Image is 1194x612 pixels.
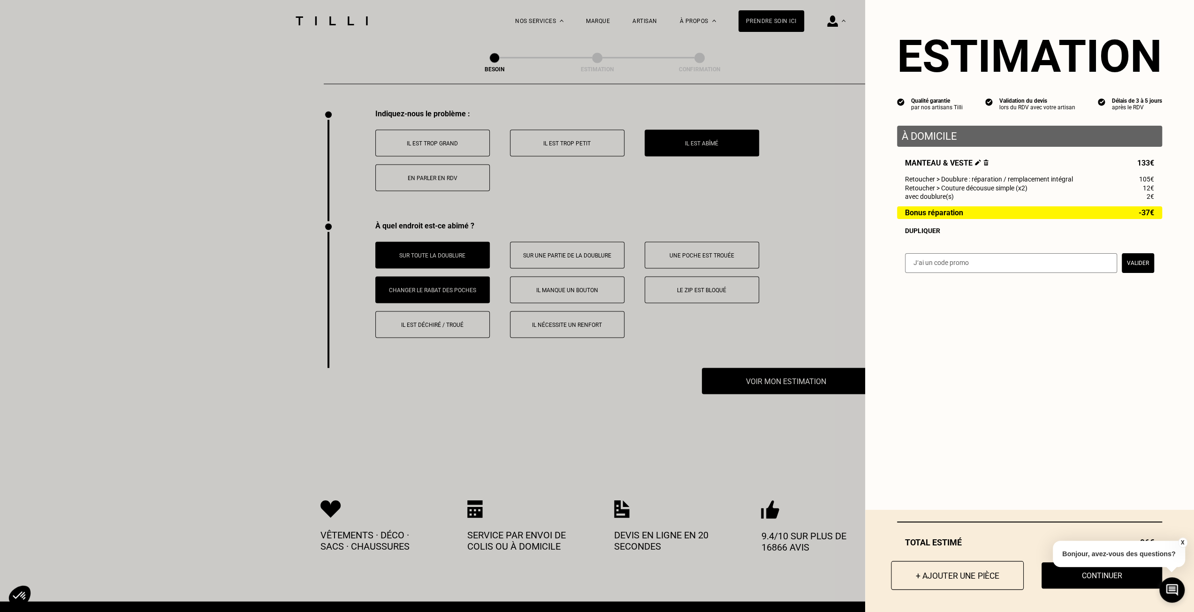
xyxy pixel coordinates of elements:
[911,104,963,111] div: par nos artisans Tilli
[1143,184,1154,192] span: 12€
[905,159,989,167] span: Manteau & veste
[1137,159,1154,167] span: 133€
[902,130,1157,142] p: À domicile
[905,184,1027,192] span: Retoucher > Couture décousue simple (x2)
[911,98,963,104] div: Qualité garantie
[905,175,1073,183] span: Retoucher > Doublure : réparation / remplacement intégral
[1139,209,1154,217] span: -37€
[897,537,1162,547] div: Total estimé
[1053,541,1185,567] p: Bonjour, avez-vous des questions?
[1112,98,1162,104] div: Délais de 3 à 5 jours
[905,209,963,217] span: Bonus réparation
[999,104,1075,111] div: lors du RDV avec votre artisan
[1122,253,1154,273] button: Valider
[1098,98,1105,106] img: icon list info
[985,98,993,106] img: icon list info
[975,159,981,166] img: Éditer
[897,98,905,106] img: icon list info
[1042,562,1162,589] button: Continuer
[905,193,954,200] span: avec doublure(s)
[1112,104,1162,111] div: après le RDV
[905,227,1154,234] div: Dupliquer
[1178,537,1187,548] button: X
[905,253,1117,273] input: J‘ai un code promo
[1147,193,1154,200] span: 2€
[983,159,989,166] img: Supprimer
[999,98,1075,104] div: Validation du devis
[897,30,1162,83] section: Estimation
[1139,175,1154,183] span: 105€
[891,561,1024,590] button: + Ajouter une pièce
